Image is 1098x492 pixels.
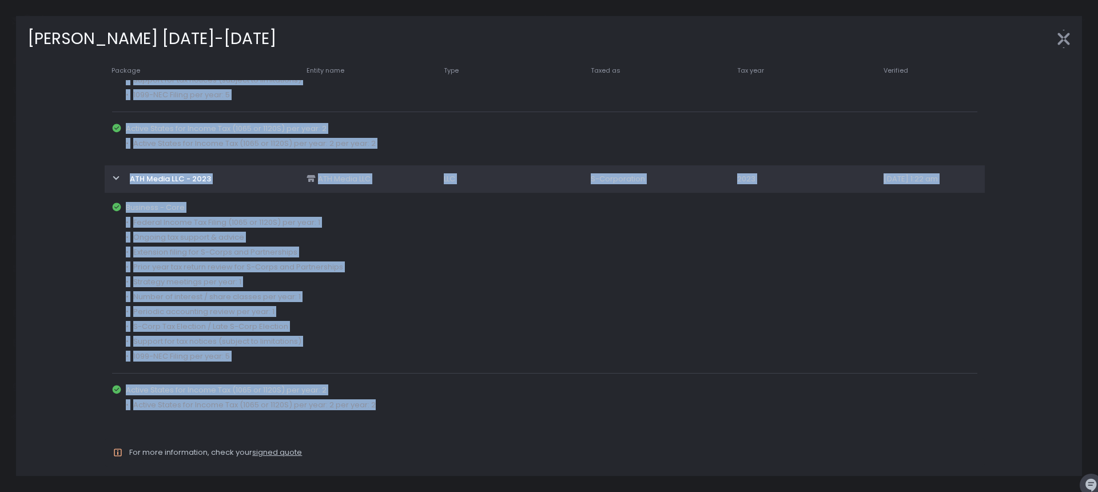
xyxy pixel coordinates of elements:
a: signed quote [252,447,302,458]
div: • [126,307,977,317]
div: • [126,138,977,149]
span: S-Corp Tax Election / Late S-Corp Election [133,322,288,332]
span: Business - Core [126,203,977,213]
span: [DATE] 1:22 am [884,174,938,184]
span: Active States for Income Tax (1065 or 1120S) per year: 2 [126,385,977,395]
span: 1099-NEC Filing per year: 5 [133,90,230,100]
span: Active States for Income Tax (1065 or 1120S) per year: 2 per year: 2 [133,138,376,149]
span: Type [444,66,459,75]
div: LLC [444,174,576,184]
span: Ongoing tax support & advice [133,232,244,243]
span: Active States for Income Tax (1065 or 1120S) per year: 2 per year: 2 [133,400,376,410]
span: Number of interest / share classes per year: 1 [133,292,301,302]
h1: [PERSON_NAME] [DATE]-[DATE] [27,27,276,51]
div: • [126,336,977,347]
div: • [126,277,977,287]
div: • [126,351,977,362]
div: • [126,90,977,100]
span: For more information, check your [129,447,302,458]
div: • [126,217,977,228]
span: 1099-NEC Filing per year: 5 [133,351,230,362]
span: Tax year [737,66,764,75]
span: ATH Media LLC - 2023 [130,174,211,184]
span: Active States for Income Tax (1065 or 1120S) per year: 2 [126,124,977,134]
div: 2023 [737,174,870,184]
span: Extension filing for S-Corps and Partnerships [133,247,297,257]
div: • [126,262,977,272]
span: Entity name [307,66,344,75]
div: • [126,400,977,410]
span: Package [112,66,140,75]
div: • [126,247,977,257]
div: • [126,322,977,332]
span: ATH Media LLC [318,174,371,184]
span: Support for tax notices (subject to limitations) [133,336,301,347]
span: Verified [884,66,908,75]
span: Federal Income Tax Filing (1065 or 1120S) per year: 1 [133,217,320,228]
span: Periodic accounting review per year: 1 [133,307,274,317]
span: Support for tax notices (subject to limitations) [133,75,301,85]
span: Strategy meetings per year: 1 [133,277,241,287]
div: • [126,292,977,302]
span: Prior year tax return review for S-Corps and Partnerships [133,262,343,272]
div: • [126,232,977,243]
div: S-Corporation [591,174,723,184]
div: • [126,75,977,85]
span: Taxed as [591,66,620,75]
